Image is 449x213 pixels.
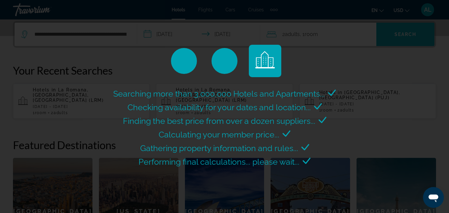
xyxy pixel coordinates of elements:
[140,143,298,153] span: Gathering property information and rules...
[139,157,299,167] span: Performing final calculations... please wait...
[127,102,311,112] span: Checking availability for your dates and location...
[423,187,444,208] iframe: Button to launch messaging window
[159,130,279,139] span: Calculating your member price...
[123,116,315,126] span: Finding the best price from over a dozen suppliers...
[113,89,325,99] span: Searching more than 3,000,000 Hotels and Apartments...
